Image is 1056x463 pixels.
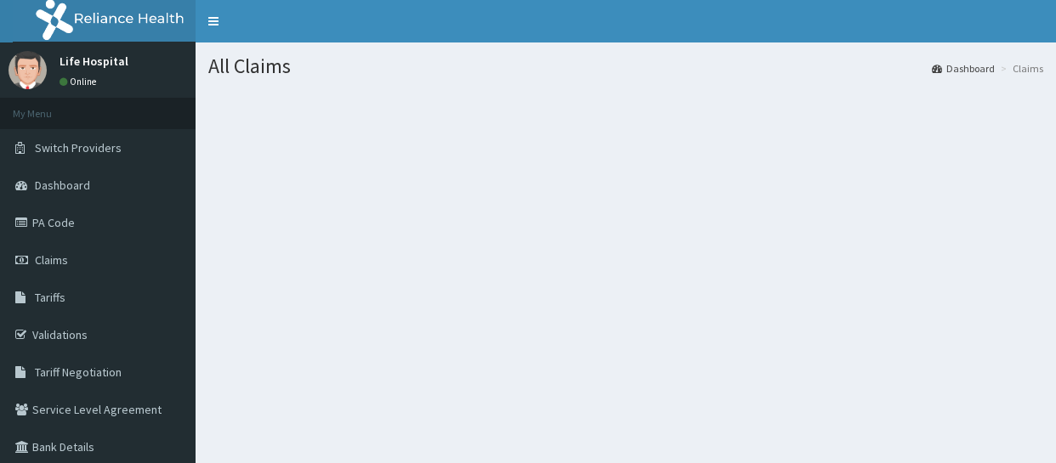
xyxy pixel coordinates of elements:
[35,140,122,155] span: Switch Providers
[9,51,47,89] img: User Image
[35,290,65,305] span: Tariffs
[932,61,995,76] a: Dashboard
[35,364,122,380] span: Tariff Negotiation
[35,178,90,193] span: Dashboard
[208,55,1043,77] h1: All Claims
[60,55,128,67] p: Life Hospital
[996,61,1043,76] li: Claims
[60,76,100,88] a: Online
[35,252,68,268] span: Claims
